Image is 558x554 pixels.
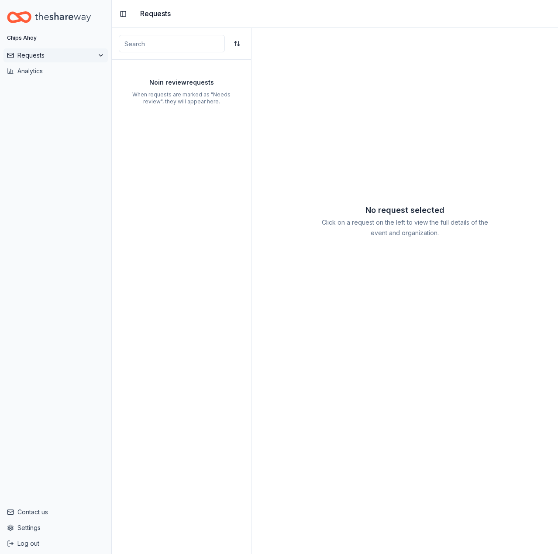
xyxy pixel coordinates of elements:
[321,217,489,238] p: Click on a request on the left to view the full details of the event and organization.
[3,64,108,78] button: Analytics
[3,505,108,519] button: Contact us
[7,507,104,517] a: Contact us
[140,8,171,19] nav: breadcrumb
[3,537,108,551] button: Log out
[7,34,37,41] div: Chips Ahoy
[7,7,104,27] a: Home
[140,8,171,19] span: Requests
[112,77,251,88] p: No in review requests
[3,48,108,62] button: Requests
[321,203,489,217] p: No request selected
[119,35,225,52] input: Search
[3,521,108,535] button: Settings
[129,91,234,105] p: When requests are marked as "Needs review" , they will appear here.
